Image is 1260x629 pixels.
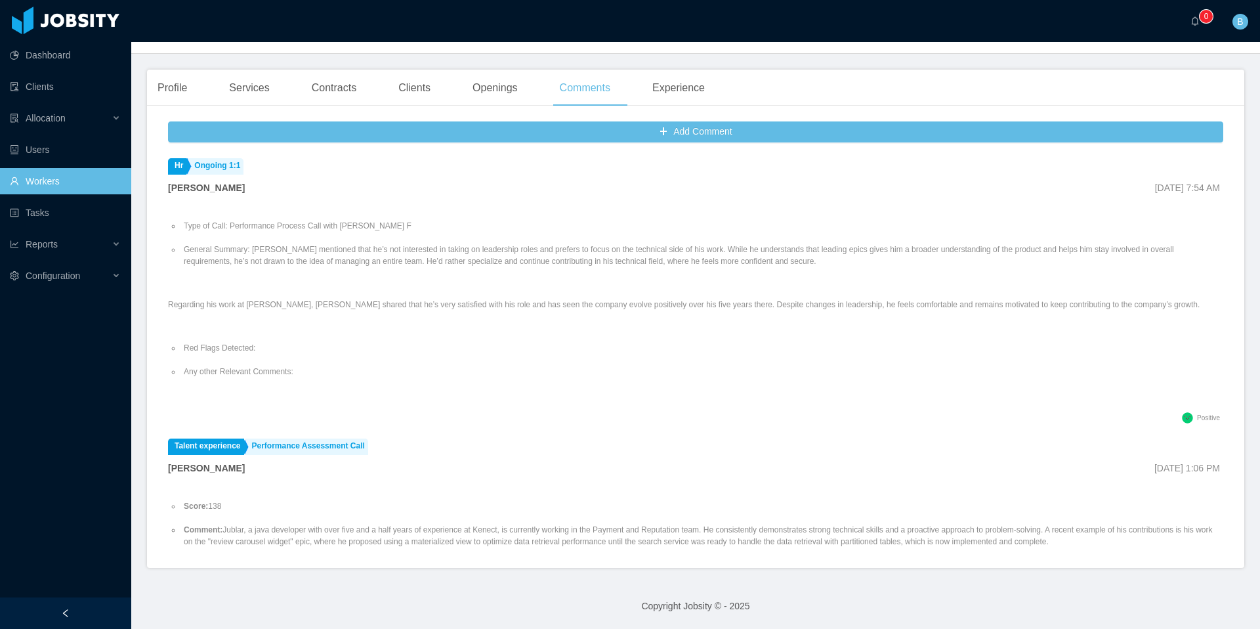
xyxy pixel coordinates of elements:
div: Openings [462,70,528,106]
strong: [PERSON_NAME] [168,463,245,473]
a: icon: auditClients [10,74,121,100]
li: Jublar, a java developer with over five and a half years of experience at Kenect, is currently wo... [181,524,1223,571]
span: B [1237,14,1243,30]
a: icon: pie-chartDashboard [10,42,121,68]
sup: 0 [1200,10,1213,23]
div: Profile [147,70,198,106]
a: Performance Assessment Call [245,439,368,455]
i: icon: line-chart [10,240,19,249]
span: Configuration [26,271,80,281]
i: icon: solution [10,114,19,123]
i: icon: bell [1190,16,1200,26]
div: Services [219,70,280,106]
div: Contracts [301,70,367,106]
i: icon: setting [10,271,19,280]
span: Reports [26,239,58,249]
li: 138 [181,500,1223,512]
span: Positive [1197,414,1220,422]
li: Type of Call: Performance Process Call with [PERSON_NAME] F [181,220,1223,232]
strong: Score: [184,502,208,511]
button: icon: plusAdd Comment [168,121,1223,142]
li: Red Flags Detected: [181,342,1223,354]
span: [DATE] 7:54 AM [1155,183,1220,193]
p: Regarding his work at [PERSON_NAME], [PERSON_NAME] shared that he’s very satisfied with his role ... [168,299,1223,311]
footer: Copyright Jobsity © - 2025 [131,584,1260,629]
strong: [PERSON_NAME] [168,183,245,193]
li: Any other Relevant Comments: [181,366,1223,378]
a: Hr [168,158,186,175]
span: Allocation [26,113,66,123]
div: Experience [642,70,715,106]
div: Clients [388,70,441,106]
a: icon: userWorkers [10,168,121,194]
a: Talent experience [168,439,244,455]
div: Comments [549,70,621,106]
a: Ongoing 1:1 [188,158,243,175]
span: [DATE] 1:06 PM [1154,463,1220,473]
a: icon: robotUsers [10,137,121,163]
strong: Comment: [184,525,222,534]
a: icon: profileTasks [10,200,121,226]
li: General Summary: [PERSON_NAME] mentioned that he’s not interested in taking on leadership roles a... [181,244,1223,267]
